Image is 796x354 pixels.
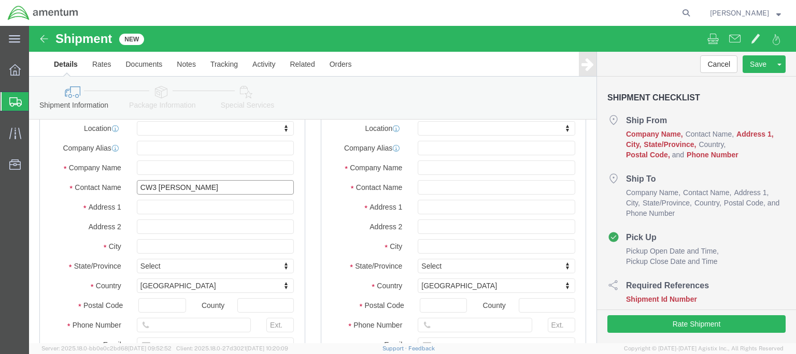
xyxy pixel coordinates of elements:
[29,26,796,343] iframe: FS Legacy Container
[408,345,435,351] a: Feedback
[41,345,172,351] span: Server: 2025.18.0-bb0e0c2bd68
[382,345,408,351] a: Support
[128,345,172,351] span: [DATE] 09:52:52
[246,345,288,351] span: [DATE] 10:20:09
[176,345,288,351] span: Client: 2025.18.0-27d3021
[709,7,781,19] button: [PERSON_NAME]
[7,5,79,21] img: logo
[624,344,784,353] span: Copyright © [DATE]-[DATE] Agistix Inc., All Rights Reserved
[710,7,769,19] span: Alexis Rivera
